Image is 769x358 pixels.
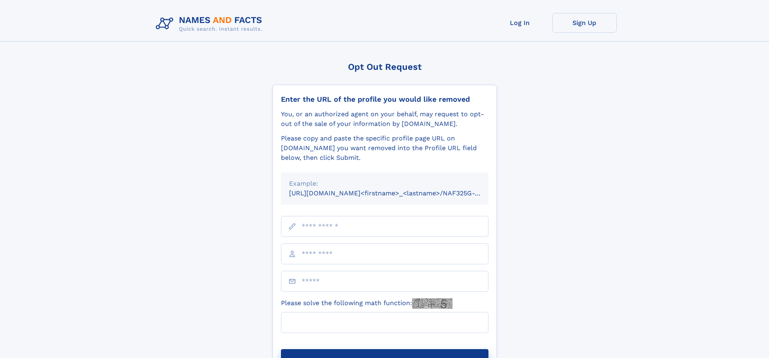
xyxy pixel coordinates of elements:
[153,13,269,35] img: Logo Names and Facts
[281,298,453,309] label: Please solve the following math function:
[289,189,504,197] small: [URL][DOMAIN_NAME]<firstname>_<lastname>/NAF325G-xxxxxxxx
[488,13,552,33] a: Log In
[272,62,497,72] div: Opt Out Request
[281,95,488,104] div: Enter the URL of the profile you would like removed
[281,134,488,163] div: Please copy and paste the specific profile page URL on [DOMAIN_NAME] you want removed into the Pr...
[281,109,488,129] div: You, or an authorized agent on your behalf, may request to opt-out of the sale of your informatio...
[289,179,480,188] div: Example:
[552,13,617,33] a: Sign Up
